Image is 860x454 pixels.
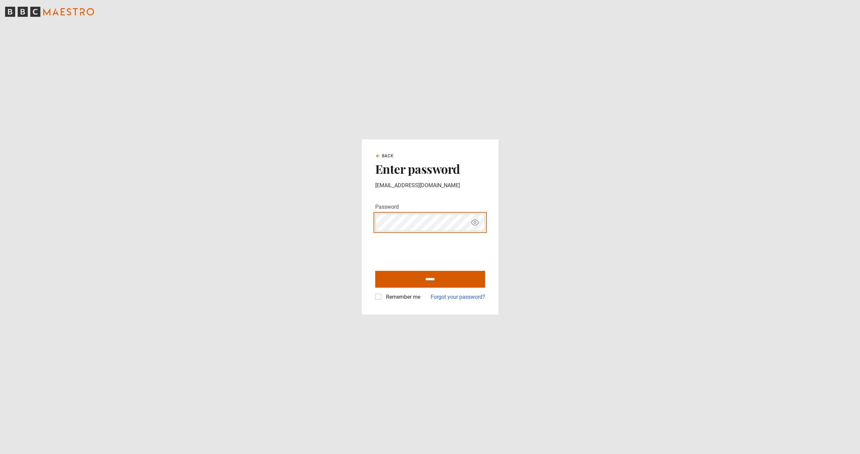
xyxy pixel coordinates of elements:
p: [EMAIL_ADDRESS][DOMAIN_NAME] [375,181,485,190]
a: Forgot your password? [431,293,485,301]
h2: Enter password [375,162,485,176]
a: Back [375,153,394,159]
span: Back [382,153,394,159]
svg: BBC Maestro [5,7,94,17]
label: Password [375,203,399,211]
button: Show password [469,217,481,229]
label: Remember me [383,293,420,301]
iframe: reCAPTCHA [375,237,477,263]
